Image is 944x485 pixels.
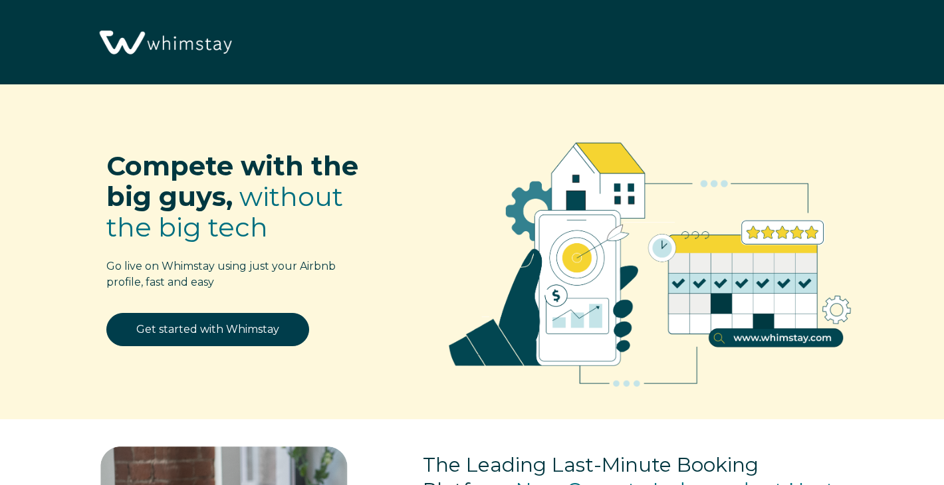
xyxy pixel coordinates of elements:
img: RBO Ilustrations-02 [416,104,884,411]
span: Compete with the big guys, [106,149,358,213]
a: Get started with Whimstay [106,313,309,346]
span: Go live on Whimstay using just your Airbnb profile, fast and easy [106,260,336,288]
img: Whimstay Logo-02 1 [93,7,236,80]
span: without the big tech [106,180,343,243]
